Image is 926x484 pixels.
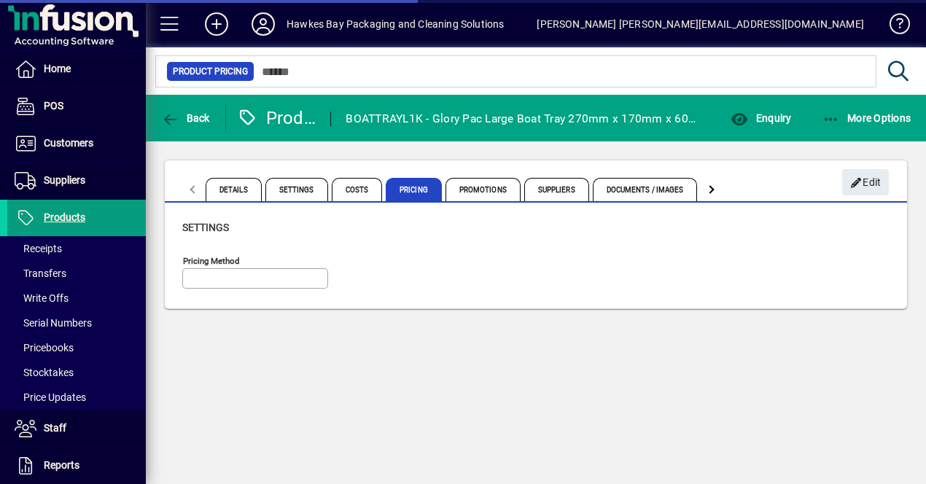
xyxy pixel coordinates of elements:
span: Back [161,112,210,124]
a: Serial Numbers [7,311,146,335]
app-page-header-button: Back [146,105,226,131]
span: Price Updates [15,391,86,403]
span: Stocktakes [15,367,74,378]
button: Edit [842,169,889,195]
a: Stocktakes [7,360,146,385]
span: Enquiry [731,112,791,124]
span: Pricing [386,178,442,201]
span: POS [44,100,63,112]
div: BOATTRAYL1K - Glory Pac Large Boat Tray 270mm x 170mm x 60mm 125 Sleeve [346,107,704,130]
button: Add [193,11,240,37]
span: Products [44,211,85,223]
span: Suppliers [524,178,589,201]
span: Receipts [15,243,62,254]
span: Details [206,178,262,201]
span: Transfers [15,268,66,279]
span: Promotions [446,178,521,201]
span: Staff [44,422,66,434]
span: Customers [44,137,93,149]
span: Reports [44,459,79,471]
span: Edit [850,171,882,195]
a: Staff [7,410,146,447]
span: Product Pricing [173,64,248,79]
a: Write Offs [7,286,146,311]
div: Product [237,106,316,130]
a: Receipts [7,236,146,261]
span: Pricebooks [15,342,74,354]
span: Settings [182,222,229,233]
span: Write Offs [15,292,69,304]
span: Documents / Images [593,178,698,201]
span: Home [44,63,71,74]
a: Knowledge Base [879,3,908,50]
a: Customers [7,125,146,162]
a: Suppliers [7,163,146,199]
span: Suppliers [44,174,85,186]
span: Settings [265,178,328,201]
span: Serial Numbers [15,317,92,329]
span: More Options [822,112,911,124]
button: Back [157,105,214,131]
mat-label: Pricing method [183,256,240,266]
a: Home [7,51,146,87]
div: [PERSON_NAME] [PERSON_NAME][EMAIL_ADDRESS][DOMAIN_NAME] [537,12,864,36]
button: Enquiry [727,105,795,131]
a: Pricebooks [7,335,146,360]
a: Price Updates [7,385,146,410]
a: Transfers [7,261,146,286]
span: Costs [332,178,383,201]
button: Profile [240,11,287,37]
div: Hawkes Bay Packaging and Cleaning Solutions [287,12,505,36]
a: POS [7,88,146,125]
a: Reports [7,448,146,484]
button: More Options [819,105,915,131]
